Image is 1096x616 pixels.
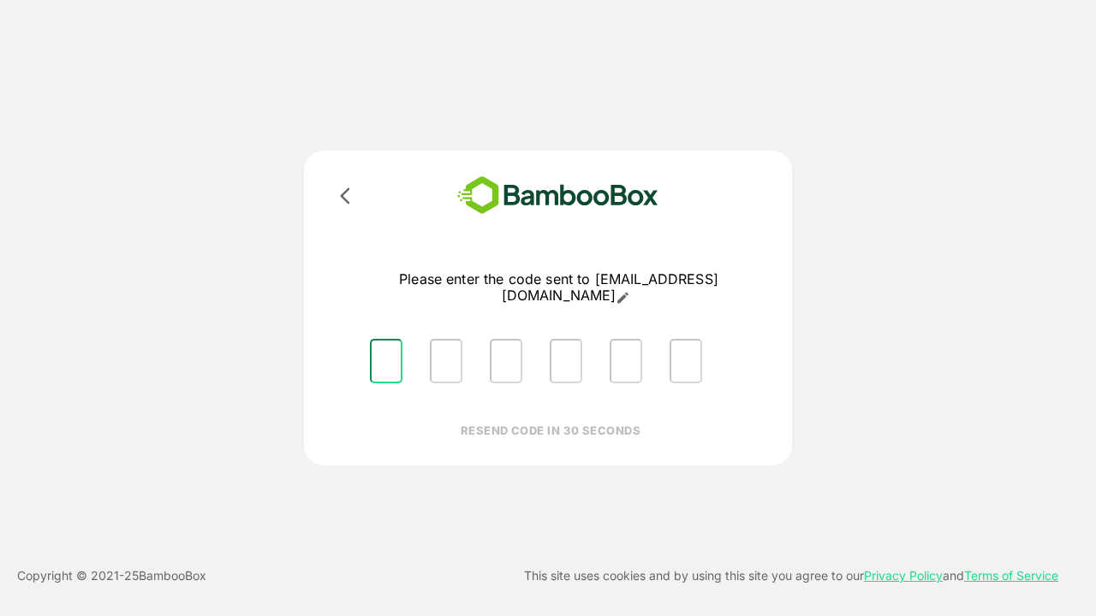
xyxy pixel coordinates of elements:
p: This site uses cookies and by using this site you agree to our and [524,566,1058,586]
input: Please enter OTP character 2 [430,339,462,383]
img: bamboobox [432,171,683,220]
p: Copyright © 2021- 25 BambooBox [17,566,206,586]
a: Privacy Policy [864,568,943,583]
input: Please enter OTP character 6 [670,339,702,383]
input: Please enter OTP character 5 [610,339,642,383]
input: Please enter OTP character 1 [370,339,402,383]
p: Please enter the code sent to [EMAIL_ADDRESS][DOMAIN_NAME] [356,271,761,305]
input: Please enter OTP character 4 [550,339,582,383]
a: Terms of Service [964,568,1058,583]
input: Please enter OTP character 3 [490,339,522,383]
